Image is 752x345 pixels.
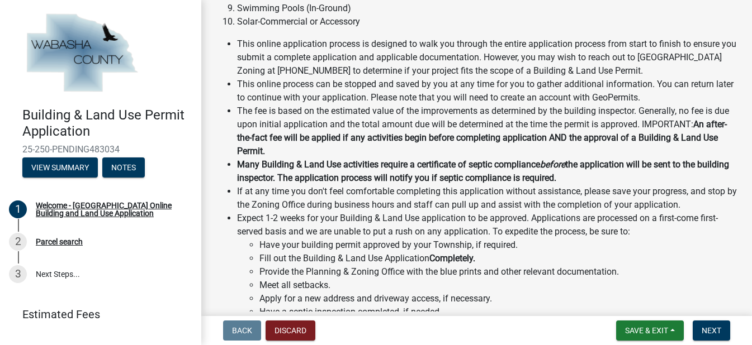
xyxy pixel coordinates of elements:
button: View Summary [22,157,98,178]
li: Fill out the Building & Land Use Application [259,252,739,265]
strong: Completely. [429,253,475,263]
li: This online process can be stopped and saved by you at any time for you to gather additional info... [237,78,739,104]
div: Welcome - [GEOGRAPHIC_DATA] Online Building and Land Use Application [36,202,183,217]
h4: Building & Land Use Permit Application [22,107,192,140]
strong: before [540,159,565,170]
li: Solar-Commercial or Accessory [237,15,739,28]
li: Meet all setbacks. [259,279,739,292]
strong: An after-the-fact fee will be applied if any activities begin before completing application AND t... [237,119,727,156]
button: Save & Exit [616,320,684,341]
img: Wabasha County, Minnesota [22,12,141,95]
li: Apply for a new address and driveway access, if necessary. [259,292,739,305]
button: Back [223,320,261,341]
div: Parcel search [36,238,83,246]
li: The fee is based on the estimated value of the improvements as determined by the building inspect... [237,104,739,158]
div: 1 [9,200,27,218]
li: Have your building permit approved by your Township, if required. [259,238,739,252]
button: Discard [266,320,315,341]
button: Notes [102,157,145,178]
span: Next [702,326,721,335]
span: Save & Exit [625,326,668,335]
a: Estimated Fees [9,303,183,325]
li: Expect 1-2 weeks for your Building & Land Use application to be approved. Applications are proces... [237,212,739,332]
li: If at any time you don't feel comfortable completing this application without assistance, please ... [237,185,739,212]
span: Back [232,326,252,335]
wm-modal-confirm: Summary [22,164,98,172]
strong: Many Building & Land Use activities require a certificate of septic compliance [237,159,540,170]
span: 25-250-PENDING483034 [22,144,179,155]
li: Have a septic inspection completed, if needed. [259,305,739,319]
button: Next [693,320,730,341]
li: This online application process is designed to walk you through the entire application process fr... [237,37,739,78]
div: 2 [9,233,27,251]
div: 3 [9,265,27,283]
li: Provide the Planning & Zoning Office with the blue prints and other relevant documentation. [259,265,739,279]
li: Swimming Pools (In-Ground) [237,2,739,15]
wm-modal-confirm: Notes [102,164,145,172]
